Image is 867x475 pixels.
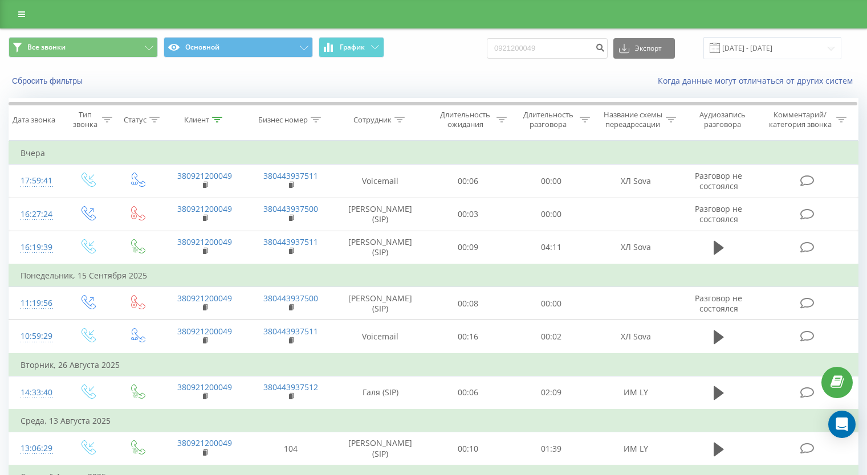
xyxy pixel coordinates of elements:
[695,293,742,314] span: Разговор не состоялся
[427,231,510,264] td: 00:09
[164,37,313,58] button: Основной
[767,110,833,129] div: Комментарий/категория звонка
[695,170,742,191] span: Разговор не состоялся
[353,115,392,125] div: Сотрудник
[263,382,318,392] a: 380443937512
[592,376,678,410] td: ИМ LY
[334,432,427,466] td: [PERSON_NAME] (SIP)
[177,437,232,448] a: 380921200049
[21,437,51,460] div: 13:06:29
[124,115,146,125] div: Статус
[334,198,427,231] td: [PERSON_NAME] (SIP)
[21,170,51,192] div: 17:59:41
[592,320,678,354] td: ХЛ Sova
[177,326,232,337] a: 380921200049
[510,320,592,354] td: 00:02
[510,165,592,198] td: 00:00
[72,110,99,129] div: Тип звонка
[177,203,232,214] a: 380921200049
[263,170,318,181] a: 380443937511
[21,203,51,226] div: 16:27:24
[334,320,427,354] td: Voicemail
[510,432,592,466] td: 01:39
[340,43,365,51] span: График
[319,37,384,58] button: График
[9,354,858,376] td: Вторник, 26 Августа 2025
[334,165,427,198] td: Voicemail
[603,110,663,129] div: Название схемы переадресации
[13,115,55,125] div: Дата звонка
[177,236,232,247] a: 380921200049
[427,198,510,231] td: 00:03
[613,38,675,59] button: Экспорт
[592,432,678,466] td: ИМ LY
[510,231,592,264] td: 04:11
[21,236,51,259] div: 16:19:39
[334,376,427,410] td: Галя (SIP)
[9,264,858,287] td: Понедельник, 15 Сентября 2025
[334,287,427,320] td: [PERSON_NAME] (SIP)
[427,320,510,354] td: 00:16
[9,410,858,432] td: Среда, 13 Августа 2025
[9,76,88,86] button: Сбросить фильтры
[184,115,209,125] div: Клиент
[427,376,510,410] td: 00:06
[263,326,318,337] a: 380443937511
[510,287,592,320] td: 00:00
[9,142,858,165] td: Вчера
[592,231,678,264] td: ХЛ Sova
[510,198,592,231] td: 00:00
[427,287,510,320] td: 00:08
[437,110,494,129] div: Длительность ожидания
[427,432,510,466] td: 00:10
[263,236,318,247] a: 380443937511
[828,411,856,438] div: Open Intercom Messenger
[247,432,333,466] td: 104
[592,165,678,198] td: ХЛ Sova
[21,292,51,314] div: 11:19:56
[177,293,232,304] a: 380921200049
[9,37,158,58] button: Все звонки
[487,38,608,59] input: Поиск по номеру
[177,170,232,181] a: 380921200049
[177,382,232,392] a: 380921200049
[258,115,308,125] div: Бизнес номер
[263,203,318,214] a: 380443937500
[658,75,858,86] a: Когда данные могут отличаться от других систем
[21,382,51,404] div: 14:33:40
[263,293,318,304] a: 380443937500
[520,110,577,129] div: Длительность разговора
[510,376,592,410] td: 02:09
[21,325,51,347] div: 10:59:29
[427,165,510,198] td: 00:06
[695,203,742,224] span: Разговор не состоялся
[689,110,756,129] div: Аудиозапись разговора
[334,231,427,264] td: [PERSON_NAME] (SIP)
[27,43,66,52] span: Все звонки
